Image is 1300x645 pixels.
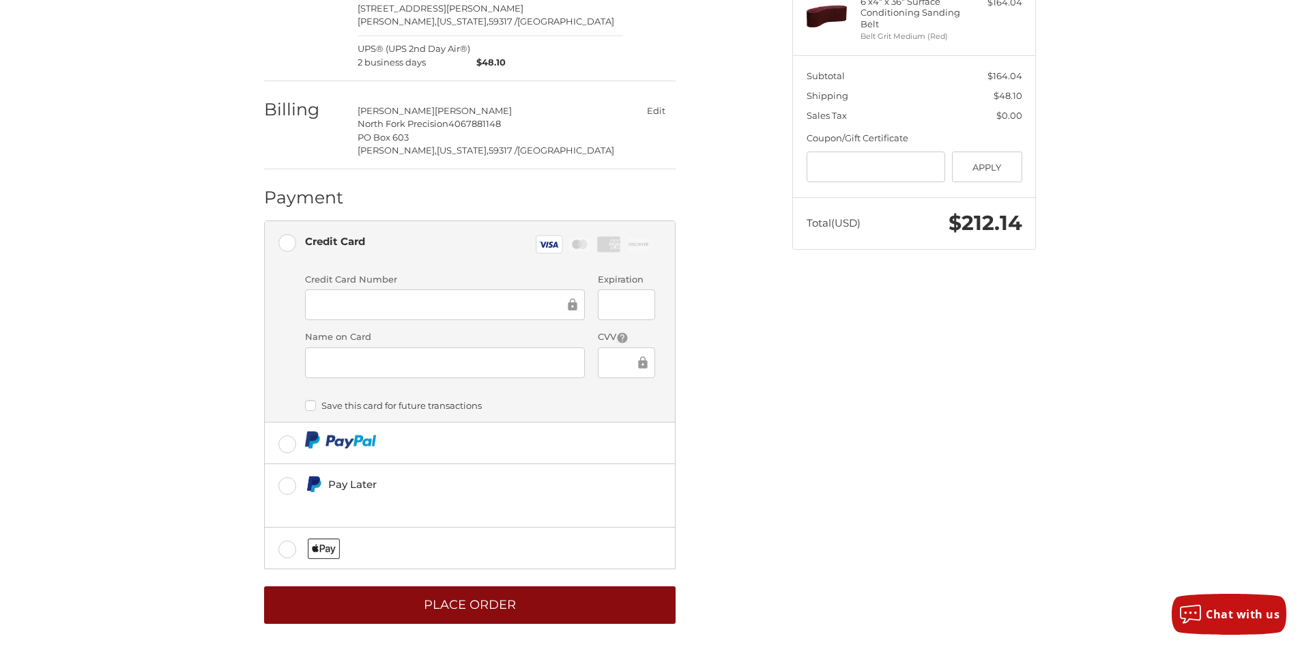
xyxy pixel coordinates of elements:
[470,56,506,70] span: $48.10
[358,105,435,116] span: [PERSON_NAME]
[807,70,845,81] span: Subtotal
[308,539,340,559] img: Applepay icon
[607,297,645,313] iframe: Secure Credit Card Frame - Expiration Date
[598,330,654,344] label: CVV
[305,330,585,344] label: Name on Card
[607,354,635,370] iframe: Secure Credit Card Frame - CVV
[807,152,946,182] input: Gift Certificate or Coupon Code
[952,152,1022,182] button: Apply
[358,145,437,156] span: [PERSON_NAME],
[994,90,1022,101] span: $48.10
[305,273,585,287] label: Credit Card Number
[437,145,489,156] span: [US_STATE],
[264,187,344,208] h2: Payment
[315,354,575,370] iframe: Secure Credit Card Frame - Cardholder Name
[437,16,489,27] span: [US_STATE],
[305,431,377,448] img: PayPal icon
[807,110,847,121] span: Sales Tax
[358,132,409,143] span: PO Box 603
[996,110,1022,121] span: $0.00
[305,476,322,493] img: Pay Later icon
[328,473,581,496] div: Pay Later
[358,3,523,14] span: [STREET_ADDRESS][PERSON_NAME]
[435,105,512,116] span: [PERSON_NAME]
[1172,594,1286,635] button: Chat with us
[264,586,676,624] button: Place Order
[807,216,861,229] span: Total (USD)
[598,273,654,287] label: Expiration
[315,297,565,313] iframe: Secure Credit Card Frame - Credit Card Number
[807,90,848,101] span: Shipping
[949,210,1022,235] span: $212.14
[1206,607,1280,622] span: Chat with us
[517,145,614,156] span: [GEOGRAPHIC_DATA]
[305,498,582,511] iframe: PayPal Message 1
[636,101,676,121] button: Edit
[987,70,1022,81] span: $164.04
[489,145,517,156] span: 59317 /
[305,230,365,253] div: Credit Card
[358,16,437,27] span: [PERSON_NAME],
[448,118,501,129] span: 4067881148
[305,400,655,411] label: Save this card for future transactions
[358,118,448,129] span: North Fork Precision
[807,132,1022,145] div: Coupon/Gift Certificate
[264,99,344,120] h2: Billing
[489,16,517,27] span: 59317 /
[358,56,470,70] span: 2 business days
[517,16,614,27] span: [GEOGRAPHIC_DATA]
[358,42,470,69] span: UPS® (UPS 2nd Day Air®)
[861,31,965,42] li: Belt Grit Medium (Red)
